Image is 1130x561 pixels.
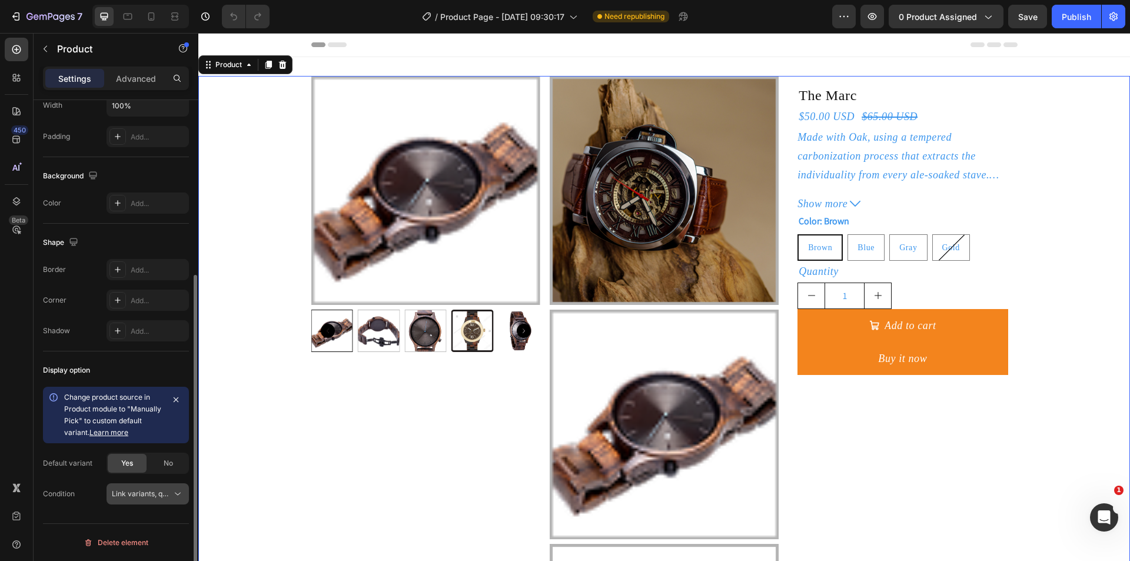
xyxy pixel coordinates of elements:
[64,393,161,437] span: Change product source in Product module to "Manually Pick" to custom default variant.
[5,5,88,28] button: 7
[599,98,800,167] span: Made with Oak, using a tempered carbonization process that extracts the individuality from every ...
[131,326,186,337] div: Add...
[600,250,626,275] button: decrement
[11,125,28,135] div: 450
[604,11,664,22] span: Need republishing
[43,365,90,376] div: Display option
[107,483,189,504] button: Link variants, quantity <br> between same products
[599,73,657,94] div: $50.00 USD
[43,198,61,208] div: Color
[164,458,173,469] span: No
[222,5,270,28] div: Undo/Redo
[43,326,70,336] div: Shadow
[599,161,809,180] button: Show more
[599,161,649,180] span: Show more
[15,26,46,37] div: Product
[899,11,977,23] span: 0 product assigned
[58,72,91,85] p: Settings
[43,235,81,251] div: Shape
[1008,5,1047,28] button: Save
[43,489,75,499] div: Condition
[1052,5,1101,28] button: Publish
[57,42,157,56] p: Product
[198,33,1130,561] iframe: Design area
[701,210,719,219] span: Gray
[599,180,652,197] legend: Color: Brown
[599,309,809,342] button: Buy it now
[1114,486,1124,495] span: 1
[662,73,720,94] div: $65.00 USD
[43,131,70,142] div: Padding
[599,52,809,73] h2: The Marc
[626,250,666,275] input: quantity
[1090,503,1118,532] iframe: Intercom live chat
[89,428,128,437] a: Learn more
[666,250,693,275] button: increment
[680,316,729,335] div: Buy it now
[659,210,676,219] span: Blue
[599,276,809,309] button: Add to cart
[131,132,186,142] div: Add...
[121,458,133,469] span: Yes
[43,100,62,111] div: Width
[43,533,189,552] button: Delete element
[131,198,186,209] div: Add...
[43,168,100,184] div: Background
[610,210,634,219] span: Brown
[889,5,1003,28] button: 0 product assigned
[435,11,438,23] span: /
[1018,12,1038,22] span: Save
[43,458,92,469] div: Default variant
[131,265,186,275] div: Add...
[9,215,28,225] div: Beta
[43,264,66,275] div: Border
[107,95,188,116] input: Auto
[599,228,809,249] div: Quantity
[84,536,148,550] div: Delete element
[116,72,156,85] p: Advanced
[686,283,738,302] div: Add to cart
[43,295,67,306] div: Corner
[1062,11,1091,23] div: Publish
[77,9,82,24] p: 7
[744,210,762,219] span: Gold
[131,296,186,306] div: Add...
[318,291,333,305] button: Carousel Next Arrow
[440,11,564,23] span: Product Page - [DATE] 09:30:17
[112,489,285,498] span: Link variants, quantity <br> between same products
